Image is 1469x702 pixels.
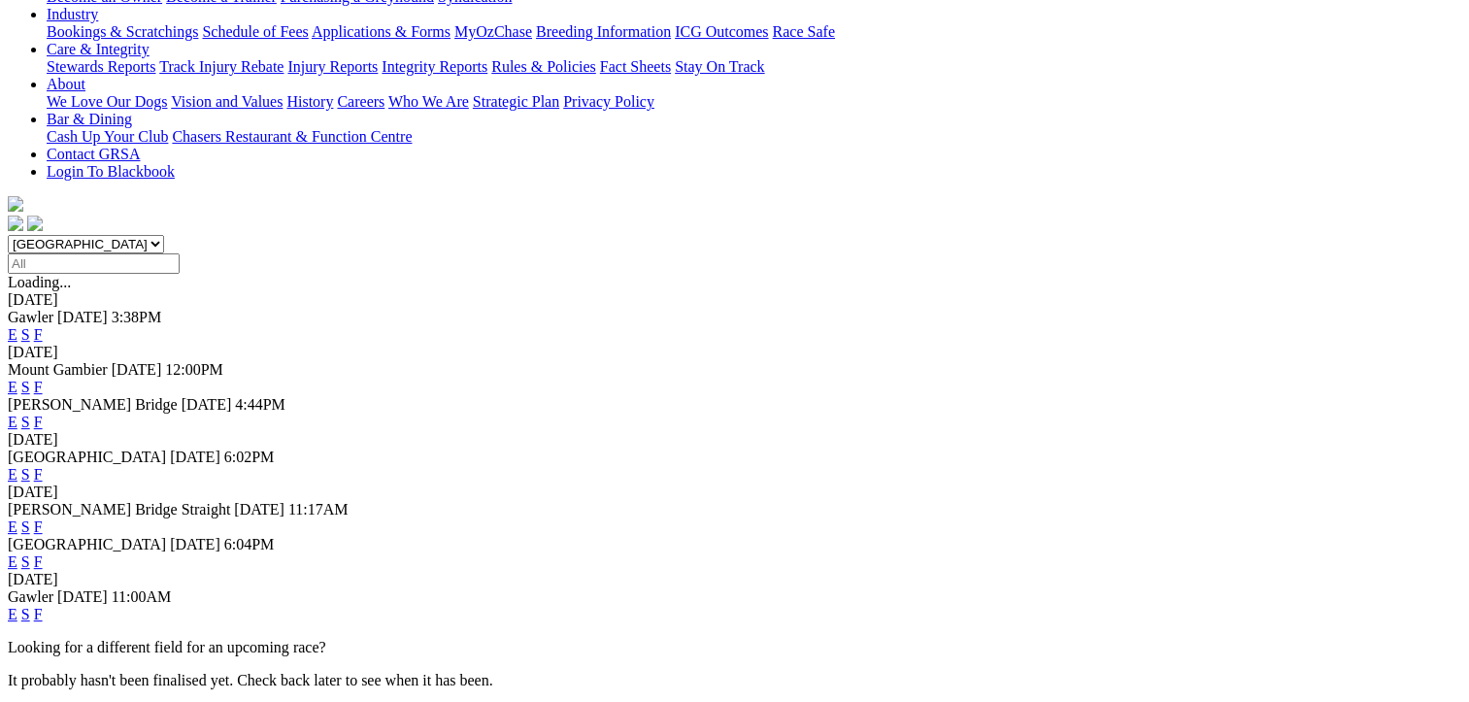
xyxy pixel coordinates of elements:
[8,291,1461,309] div: [DATE]
[159,58,284,75] a: Track Injury Rebate
[47,58,155,75] a: Stewards Reports
[536,23,671,40] a: Breeding Information
[34,466,43,483] a: F
[8,344,1461,361] div: [DATE]
[675,23,768,40] a: ICG Outcomes
[454,23,532,40] a: MyOzChase
[8,606,17,622] a: E
[202,23,308,40] a: Schedule of Fees
[47,41,150,57] a: Care & Integrity
[286,93,333,110] a: History
[21,518,30,535] a: S
[170,449,220,465] span: [DATE]
[21,326,30,343] a: S
[600,58,671,75] a: Fact Sheets
[47,146,140,162] a: Contact GRSA
[8,309,53,325] span: Gawler
[21,379,30,395] a: S
[772,23,834,40] a: Race Safe
[563,93,654,110] a: Privacy Policy
[47,23,198,40] a: Bookings & Scratchings
[235,396,285,413] span: 4:44PM
[8,396,178,413] span: [PERSON_NAME] Bridge
[8,253,180,274] input: Select date
[8,379,17,395] a: E
[234,501,284,518] span: [DATE]
[8,196,23,212] img: logo-grsa-white.png
[8,216,23,231] img: facebook.svg
[8,553,17,570] a: E
[21,553,30,570] a: S
[8,484,1461,501] div: [DATE]
[27,216,43,231] img: twitter.svg
[57,309,108,325] span: [DATE]
[47,93,167,110] a: We Love Our Dogs
[8,571,1461,588] div: [DATE]
[224,449,275,465] span: 6:02PM
[8,361,108,378] span: Mount Gambier
[8,518,17,535] a: E
[47,111,132,127] a: Bar & Dining
[8,501,230,518] span: [PERSON_NAME] Bridge Straight
[8,639,1461,656] p: Looking for a different field for an upcoming race?
[8,672,493,688] partial: It probably hasn't been finalised yet. Check back later to see when it has been.
[47,6,98,22] a: Industry
[8,449,166,465] span: [GEOGRAPHIC_DATA]
[34,414,43,430] a: F
[47,76,85,92] a: About
[8,326,17,343] a: E
[112,309,162,325] span: 3:38PM
[34,379,43,395] a: F
[47,58,1461,76] div: Care & Integrity
[47,23,1461,41] div: Industry
[47,128,168,145] a: Cash Up Your Club
[34,326,43,343] a: F
[21,606,30,622] a: S
[171,93,283,110] a: Vision and Values
[337,93,384,110] a: Careers
[388,93,469,110] a: Who We Are
[473,93,559,110] a: Strategic Plan
[172,128,412,145] a: Chasers Restaurant & Function Centre
[8,414,17,430] a: E
[34,606,43,622] a: F
[21,466,30,483] a: S
[112,588,172,605] span: 11:00AM
[182,396,232,413] span: [DATE]
[287,58,378,75] a: Injury Reports
[112,361,162,378] span: [DATE]
[8,536,166,552] span: [GEOGRAPHIC_DATA]
[288,501,349,518] span: 11:17AM
[21,414,30,430] a: S
[491,58,596,75] a: Rules & Policies
[47,128,1461,146] div: Bar & Dining
[8,431,1461,449] div: [DATE]
[8,466,17,483] a: E
[34,518,43,535] a: F
[165,361,223,378] span: 12:00PM
[382,58,487,75] a: Integrity Reports
[224,536,275,552] span: 6:04PM
[675,58,764,75] a: Stay On Track
[47,163,175,180] a: Login To Blackbook
[8,588,53,605] span: Gawler
[170,536,220,552] span: [DATE]
[47,93,1461,111] div: About
[8,274,71,290] span: Loading...
[57,588,108,605] span: [DATE]
[34,553,43,570] a: F
[312,23,451,40] a: Applications & Forms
